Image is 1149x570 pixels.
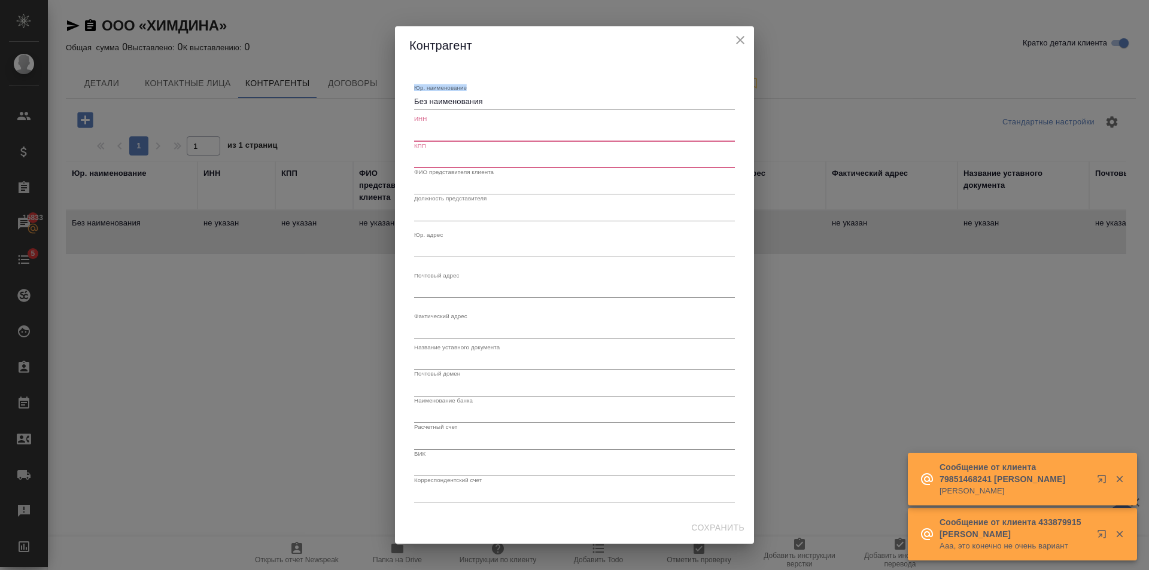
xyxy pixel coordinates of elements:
label: Фактический адрес [414,313,467,319]
label: ФИО представителя клиента [414,169,494,175]
label: Юр. адрес [414,231,443,237]
label: Наименование банка [414,397,473,403]
label: Расчетный счет [414,424,457,430]
textarea: Без наименования [414,97,735,106]
label: Почтовый домен [414,371,460,377]
button: Открыть в новой вкладке [1090,522,1118,551]
label: БИК [414,450,425,456]
label: Почтовый адрес [414,272,460,278]
p: Сообщение от клиента 433879915 [PERSON_NAME] [940,516,1089,540]
label: Название уставного документа [414,344,500,350]
button: close [731,31,749,49]
button: Открыть в новой вкладке [1090,467,1118,496]
p: Ааа, это конечно не очень вариант [940,540,1089,552]
label: Корреспондентский счет [414,477,482,483]
label: КПП [414,142,426,148]
span: Контрагент [409,39,472,52]
label: ИНН [414,116,427,122]
label: Должность представителя [414,196,487,202]
button: Закрыть [1107,474,1132,484]
p: [PERSON_NAME] [940,485,1089,497]
label: Юр. наименование [414,85,467,91]
button: Закрыть [1107,529,1132,539]
p: Сообщение от клиента 79851468241 [PERSON_NAME] [940,461,1089,485]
